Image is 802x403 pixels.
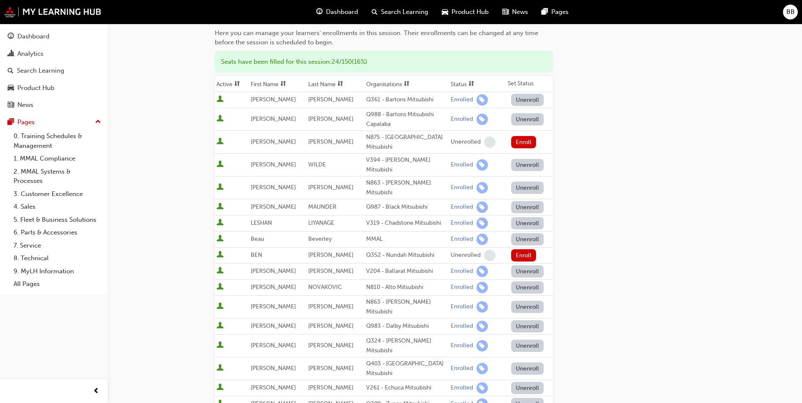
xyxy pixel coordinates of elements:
[451,365,473,373] div: Enrolled
[10,265,104,278] a: 9. MyLH Information
[502,7,509,17] span: news-icon
[308,384,353,391] span: [PERSON_NAME]
[308,365,353,372] span: [PERSON_NAME]
[476,266,488,277] span: learningRecordVerb_ENROLL-icon
[10,200,104,213] a: 4. Sales
[216,219,224,227] span: User is active
[10,165,104,188] a: 2. MMAL Systems & Processes
[511,281,544,294] button: Unenroll
[535,3,575,21] a: pages-iconPages
[215,28,553,47] div: Here you can manage your learners' enrollments in this session. Their enrollments can be changed ...
[511,113,544,125] button: Unenroll
[511,182,544,194] button: Unenroll
[4,6,101,17] img: mmal
[216,364,224,373] span: User is active
[10,278,104,291] a: All Pages
[404,81,410,88] span: sorting-icon
[451,267,473,275] div: Enrolled
[17,83,55,93] div: Product Hub
[783,5,798,19] button: BB
[451,303,473,311] div: Enrolled
[476,94,488,106] span: learningRecordVerb_ENROLL-icon
[3,27,104,114] button: DashboardAnalyticsSearch LearningProduct HubNews
[216,115,224,123] span: User is active
[249,76,307,92] th: Toggle SortBy
[95,117,101,128] span: up-icon
[476,340,488,351] span: learningRecordVerb_ENROLL-icon
[365,3,435,21] a: search-iconSearch Learning
[8,33,14,41] span: guage-icon
[251,115,296,123] span: [PERSON_NAME]
[476,114,488,125] span: learningRecordVerb_ENROLL-icon
[476,218,488,229] span: learningRecordVerb_ENROLL-icon
[308,303,353,310] span: [PERSON_NAME]
[786,7,795,17] span: BB
[251,365,296,372] span: [PERSON_NAME]
[476,234,488,245] span: learningRecordVerb_ENROLL-icon
[251,251,262,259] span: BEN
[17,32,49,41] div: Dashboard
[8,119,14,126] span: pages-icon
[10,226,104,239] a: 6. Parts & Accessories
[511,159,544,171] button: Unenroll
[435,3,495,21] a: car-iconProduct Hub
[511,340,544,352] button: Unenroll
[3,63,104,79] a: Search Learning
[8,50,14,58] span: chart-icon
[309,3,365,21] a: guage-iconDashboard
[3,29,104,44] a: Dashboard
[366,321,447,331] div: Q983 - Dalby Mitsubishi
[308,235,332,242] span: Beverley
[511,249,536,261] button: Enroll
[476,159,488,171] span: learningRecordVerb_ENROLL-icon
[216,341,224,350] span: User is active
[308,342,353,349] span: [PERSON_NAME]
[476,201,488,213] span: learningRecordVerb_ENROLL-icon
[511,265,544,278] button: Unenroll
[451,115,473,123] div: Enrolled
[251,303,296,310] span: [PERSON_NAME]
[3,114,104,130] button: Pages
[308,283,342,291] span: NOVAKOVIC
[93,386,99,397] span: prev-icon
[451,342,473,350] div: Enrolled
[308,219,334,226] span: LIYANAGE
[511,320,544,332] button: Unenroll
[506,76,553,92] th: Set Status
[337,81,343,88] span: sorting-icon
[366,383,447,393] div: V261 - Echuca Mitsubishi
[216,203,224,211] span: User is active
[216,183,224,192] span: User is active
[451,251,481,259] div: Unenrolled
[215,51,553,73] div: Seats have been filled for this session : 24 / 150 ( 16% )
[308,96,353,103] span: [PERSON_NAME]
[216,267,224,275] span: User is active
[451,203,473,211] div: Enrolled
[17,117,35,127] div: Pages
[8,101,14,109] span: news-icon
[307,76,364,92] th: Toggle SortBy
[234,81,240,88] span: sorting-icon
[449,76,506,92] th: Toggle SortBy
[451,138,481,146] div: Unenrolled
[251,184,296,191] span: [PERSON_NAME]
[216,138,224,146] span: User is active
[476,282,488,293] span: learningRecordVerb_ENROLL-icon
[366,297,447,316] div: N863 - [PERSON_NAME] Mitsubishi
[452,7,489,17] span: Product Hub
[366,133,447,152] div: N875 - [GEOGRAPHIC_DATA] Mitsubishi
[216,161,224,169] span: User is active
[476,363,488,374] span: learningRecordVerb_ENROLL-icon
[551,7,569,17] span: Pages
[476,382,488,394] span: learningRecordVerb_ENROLL-icon
[511,201,544,213] button: Unenroll
[10,239,104,252] a: 7. Service
[451,184,473,192] div: Enrolled
[366,95,447,105] div: Q361 - Bartons Mitsubishi
[512,7,528,17] span: News
[495,3,535,21] a: news-iconNews
[17,100,33,110] div: News
[251,267,296,275] span: [PERSON_NAME]
[251,219,272,226] span: LESHAN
